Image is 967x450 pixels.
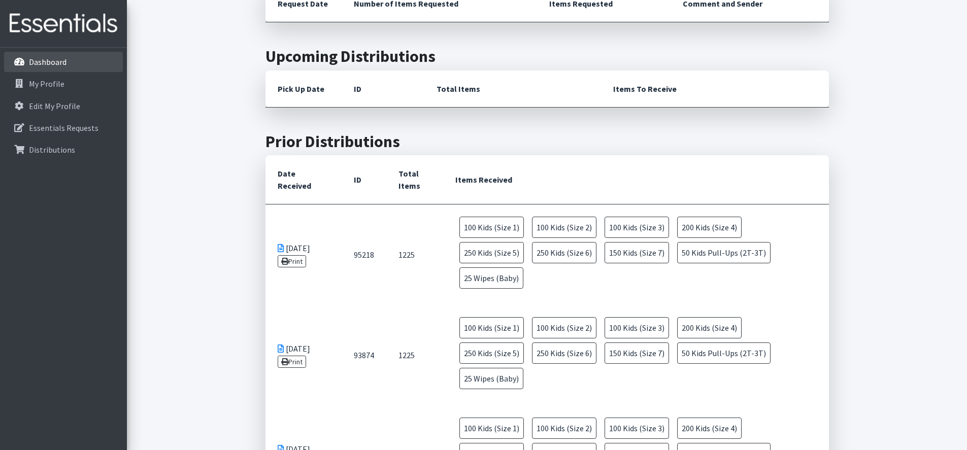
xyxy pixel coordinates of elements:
span: 25 Wipes (Baby) [459,267,523,289]
a: Essentials Requests [4,118,123,138]
a: Edit My Profile [4,96,123,116]
a: Print [278,255,307,267]
span: 25 Wipes (Baby) [459,368,523,389]
span: 250 Kids (Size 6) [532,342,596,364]
h2: Upcoming Distributions [265,47,829,66]
th: Date Received [265,155,342,204]
span: 100 Kids (Size 3) [605,317,669,338]
span: 150 Kids (Size 7) [605,342,669,364]
p: My Profile [29,79,64,89]
td: 93874 [342,305,386,405]
p: Distributions [29,145,75,155]
td: [DATE] [265,305,342,405]
a: Print [278,356,307,368]
a: My Profile [4,74,123,94]
span: 250 Kids (Size 5) [459,342,524,364]
img: HumanEssentials [4,7,123,41]
span: 200 Kids (Size 4) [677,317,742,338]
span: 100 Kids (Size 3) [605,418,669,439]
p: Essentials Requests [29,123,98,133]
th: Total Items [424,71,601,108]
span: 100 Kids (Size 2) [532,217,596,238]
p: Dashboard [29,57,66,67]
span: 50 Kids Pull-Ups (2T-3T) [677,342,771,364]
a: Dashboard [4,52,123,72]
td: [DATE] [265,204,342,305]
span: 150 Kids (Size 7) [605,242,669,263]
span: 100 Kids (Size 1) [459,418,524,439]
h2: Prior Distributions [265,132,829,151]
span: 50 Kids Pull-Ups (2T-3T) [677,242,771,263]
span: 200 Kids (Size 4) [677,418,742,439]
span: 250 Kids (Size 5) [459,242,524,263]
span: 100 Kids (Size 1) [459,317,524,338]
th: ID [342,71,424,108]
th: ID [342,155,386,204]
th: Pick Up Date [265,71,342,108]
span: 100 Kids (Size 1) [459,217,524,238]
td: 1225 [386,204,444,305]
p: Edit My Profile [29,101,80,111]
th: Items To Receive [601,71,829,108]
td: 95218 [342,204,386,305]
td: 1225 [386,305,444,405]
span: 200 Kids (Size 4) [677,217,742,238]
a: Distributions [4,140,123,160]
span: 100 Kids (Size 3) [605,217,669,238]
span: 100 Kids (Size 2) [532,418,596,439]
span: 250 Kids (Size 6) [532,242,596,263]
span: 100 Kids (Size 2) [532,317,596,338]
th: Items Received [443,155,828,204]
th: Total Items [386,155,444,204]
